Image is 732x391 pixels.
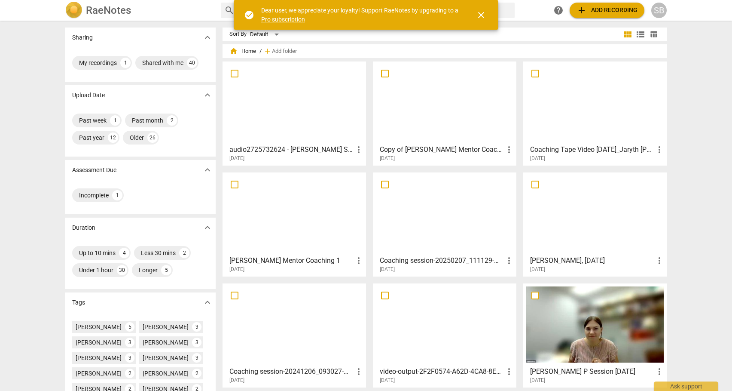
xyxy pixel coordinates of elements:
[72,166,116,175] p: Assessment Due
[72,91,105,100] p: Upload Date
[504,145,514,155] span: more_vert
[110,115,120,126] div: 1
[125,353,134,363] div: 3
[202,90,213,100] span: expand_more
[259,48,262,55] span: /
[380,145,504,155] h3: Copy of Rick Merizon Mentor Coaching 1
[192,322,201,332] div: 3
[192,369,201,378] div: 2
[376,65,513,162] a: Copy of [PERSON_NAME] Mentor Coaching 1[DATE]
[229,31,247,37] div: Sort By
[634,28,647,41] button: List view
[76,354,122,362] div: [PERSON_NAME]
[650,30,658,38] span: table_chart
[229,47,256,55] span: Home
[526,175,664,273] a: [PERSON_NAME], [DATE][DATE]
[79,58,117,67] div: My recordings
[202,297,213,308] span: expand_more
[130,133,144,142] div: Older
[354,145,364,155] span: more_vert
[570,3,644,18] button: Upload
[202,165,213,175] span: expand_more
[272,48,297,55] span: Add folder
[86,4,131,16] h2: RaeNotes
[530,155,545,162] span: [DATE]
[504,256,514,266] span: more_vert
[79,249,116,257] div: Up to 10 mins
[143,338,189,347] div: [PERSON_NAME]
[229,266,244,273] span: [DATE]
[72,33,93,42] p: Sharing
[471,5,491,25] button: Close
[229,377,244,384] span: [DATE]
[654,256,665,266] span: more_vert
[202,222,213,233] span: expand_more
[654,366,665,377] span: more_vert
[504,366,514,377] span: more_vert
[530,256,654,266] h3: Marissa, January 2025
[263,47,272,55] span: add
[376,175,513,273] a: Coaching session-20250207_111129-Meeting Recording[DATE]
[201,89,214,102] button: Show more
[654,145,665,155] span: more_vert
[139,266,158,274] div: Longer
[125,369,134,378] div: 2
[201,296,214,309] button: Show more
[261,16,305,23] a: Pro subscription
[120,58,131,68] div: 1
[142,58,183,67] div: Shared with me
[261,6,461,24] div: Dear user, we appreciate your loyalty! Support RaeNotes by upgrading to a
[244,10,254,20] span: check_circle
[202,32,213,43] span: expand_more
[530,266,545,273] span: [DATE]
[380,266,395,273] span: [DATE]
[179,248,189,258] div: 2
[621,28,634,41] button: Tile view
[476,10,486,20] span: close
[229,47,238,55] span: home
[79,116,107,125] div: Past week
[79,191,109,200] div: Incomplete
[229,366,354,377] h3: Coaching session-20241206_093027-Meeting Recording
[224,5,235,15] span: search
[229,256,354,266] h3: Rick Merizon Mentor Coaching 1
[117,265,127,275] div: 30
[125,322,134,332] div: 5
[167,115,177,126] div: 2
[147,132,158,143] div: 26
[380,377,395,384] span: [DATE]
[553,5,564,15] span: help
[530,145,654,155] h3: Coaching Tape Video 8.21.2025_Jaryth Barten
[65,2,82,19] img: Logo
[576,5,637,15] span: Add recording
[143,354,189,362] div: [PERSON_NAME]
[143,323,189,331] div: [PERSON_NAME]
[143,369,189,378] div: [PERSON_NAME]
[79,133,104,142] div: Past year
[530,377,545,384] span: [DATE]
[576,5,587,15] span: add
[112,190,122,200] div: 1
[108,132,118,143] div: 12
[72,298,85,307] p: Tags
[530,366,654,377] h3: Anne P Session 10/29/24
[141,249,176,257] div: Less 30 mins
[65,2,214,19] a: LogoRaeNotes
[229,145,354,155] h3: audio2725732624 - Aric Smith Session Zoom Recording - KLC KS
[635,29,646,40] span: view_list
[226,286,363,384] a: Coaching session-20241206_093027-Meeting Recording[DATE]
[622,29,633,40] span: view_module
[201,221,214,234] button: Show more
[192,353,201,363] div: 3
[76,338,122,347] div: [PERSON_NAME]
[79,266,113,274] div: Under 1 hour
[229,155,244,162] span: [DATE]
[551,3,566,18] a: Help
[226,65,363,162] a: audio2725732624 - [PERSON_NAME] Session Zoom Recording - KLC KS[DATE]
[651,3,667,18] button: SB
[161,265,171,275] div: 5
[201,31,214,44] button: Show more
[226,175,363,273] a: [PERSON_NAME] Mentor Coaching 1[DATE]
[526,65,664,162] a: Coaching Tape Video [DATE]_Jaryth [PERSON_NAME][DATE]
